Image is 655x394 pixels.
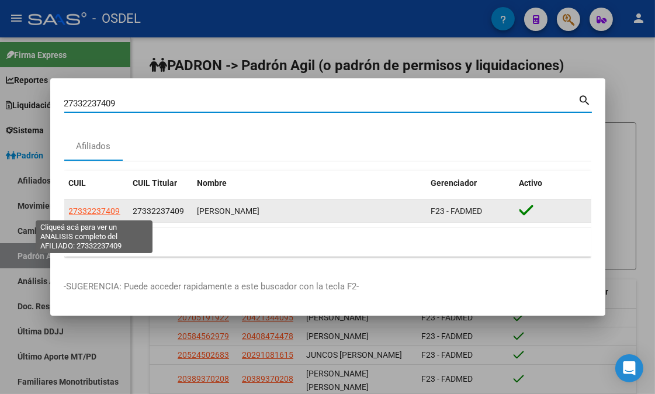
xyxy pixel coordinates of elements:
[64,280,591,293] p: -SUGERENCIA: Puede acceder rapidamente a este buscador con la tecla F2-
[431,206,483,216] span: F23 - FADMED
[431,178,477,188] span: Gerenciador
[133,178,178,188] span: CUIL Titular
[515,171,591,196] datatable-header-cell: Activo
[615,354,643,382] div: Open Intercom Messenger
[64,171,129,196] datatable-header-cell: CUIL
[578,92,592,106] mat-icon: search
[197,205,422,218] div: [PERSON_NAME]
[519,178,543,188] span: Activo
[64,227,591,257] div: 1 total
[193,171,427,196] datatable-header-cell: Nombre
[69,206,120,216] span: 27332237409
[133,206,185,216] span: 27332237409
[197,178,227,188] span: Nombre
[69,178,86,188] span: CUIL
[427,171,515,196] datatable-header-cell: Gerenciador
[129,171,193,196] datatable-header-cell: CUIL Titular
[76,140,110,153] div: Afiliados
